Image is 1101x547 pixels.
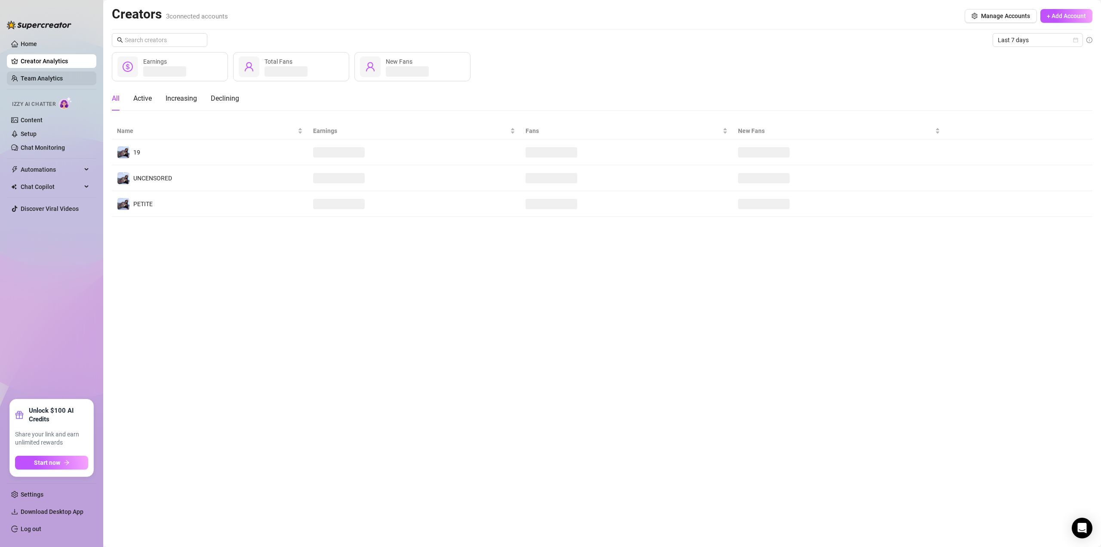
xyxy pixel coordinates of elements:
[526,126,721,136] span: Fans
[21,144,65,151] a: Chat Monitoring
[211,93,239,104] div: Declining
[166,93,197,104] div: Increasing
[21,117,43,124] a: Content
[112,93,120,104] div: All
[15,430,88,447] span: Share your link and earn unlimited rewards
[11,184,17,190] img: Chat Copilot
[244,62,254,72] span: user
[313,126,508,136] span: Earnings
[21,205,79,212] a: Discover Viral Videos
[998,34,1078,46] span: Last 7 days
[29,406,88,423] strong: Unlock $100 AI Credits
[21,180,82,194] span: Chat Copilot
[365,62,375,72] span: user
[21,525,41,532] a: Log out
[117,126,296,136] span: Name
[264,58,292,65] span: Total Fans
[59,97,72,109] img: AI Chatter
[12,100,55,108] span: Izzy AI Chatter
[117,198,129,210] img: PETITE
[1072,518,1092,538] div: Open Intercom Messenger
[123,62,133,72] span: dollar-circle
[21,54,89,68] a: Creator Analytics
[21,75,63,82] a: Team Analytics
[520,123,733,139] th: Fans
[972,13,978,19] span: setting
[125,35,195,45] input: Search creators
[117,172,129,184] img: UNCENSORED
[112,6,228,22] h2: Creators
[21,40,37,47] a: Home
[21,130,37,137] a: Setup
[15,411,24,419] span: gift
[1047,12,1086,19] span: + Add Account
[1086,37,1092,43] span: info-circle
[34,459,60,466] span: Start now
[308,123,520,139] th: Earnings
[1040,9,1092,23] button: + Add Account
[117,146,129,158] img: 19
[965,9,1037,23] button: Manage Accounts
[386,58,412,65] span: New Fans
[133,93,152,104] div: Active
[21,491,43,498] a: Settings
[166,12,228,20] span: 3 connected accounts
[64,460,70,466] span: arrow-right
[11,508,18,515] span: download
[112,123,308,139] th: Name
[133,149,140,156] span: 19
[21,163,82,176] span: Automations
[143,58,167,65] span: Earnings
[133,201,153,207] span: PETITE
[15,456,88,470] button: Start nowarrow-right
[7,21,71,29] img: logo-BBDzfeDw.svg
[981,12,1030,19] span: Manage Accounts
[738,126,933,136] span: New Fans
[21,508,83,515] span: Download Desktop App
[733,123,945,139] th: New Fans
[1073,37,1078,43] span: calendar
[117,37,123,43] span: search
[11,166,18,173] span: thunderbolt
[133,175,172,182] span: UNCENSORED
